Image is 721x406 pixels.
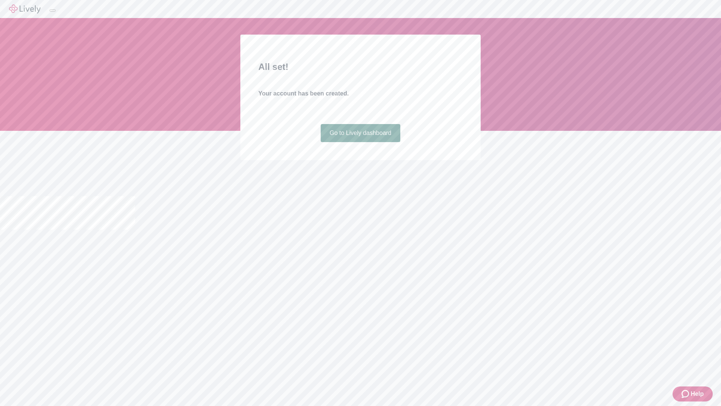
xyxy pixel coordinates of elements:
[682,389,691,398] svg: Zendesk support icon
[9,5,41,14] img: Lively
[321,124,401,142] a: Go to Lively dashboard
[673,386,713,401] button: Zendesk support iconHelp
[258,89,463,98] h4: Your account has been created.
[258,60,463,74] h2: All set!
[691,389,704,398] span: Help
[50,9,56,12] button: Log out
